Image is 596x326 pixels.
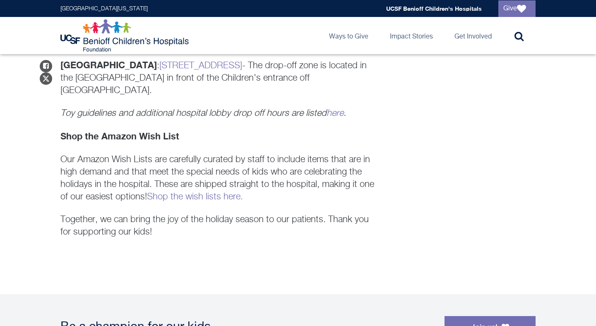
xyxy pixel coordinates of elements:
a: [GEOGRAPHIC_DATA][US_STATE] [60,6,148,12]
i: Toy guidelines and additional hospital lobby drop off hours are listed [60,109,327,118]
a: Ways to Give [322,17,375,54]
p: : - The drop-off zone is located in the [GEOGRAPHIC_DATA] in front of the Children's entrance off... [60,59,379,97]
a: Impact Stories [383,17,440,54]
strong: [GEOGRAPHIC_DATA] [60,60,157,70]
img: Logo for UCSF Benioff Children's Hospitals Foundation [60,19,191,52]
p: Our Amazon Wish Lists are carefully curated by staff to include items that are in high demand and... [60,153,379,203]
i: . [344,109,346,118]
p: Together, we can bring the joy of the holiday season to our patients. Thank you for supporting ou... [60,213,379,238]
a: UCSF Benioff Children's Hospitals [386,5,482,12]
a: Shop the wish lists here. [147,192,243,201]
a: here [327,109,344,118]
a: [STREET_ADDRESS] [159,61,242,70]
strong: Shop the Amazon Wish List [60,131,179,141]
a: Get Involved [448,17,498,54]
a: Give [498,0,536,17]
